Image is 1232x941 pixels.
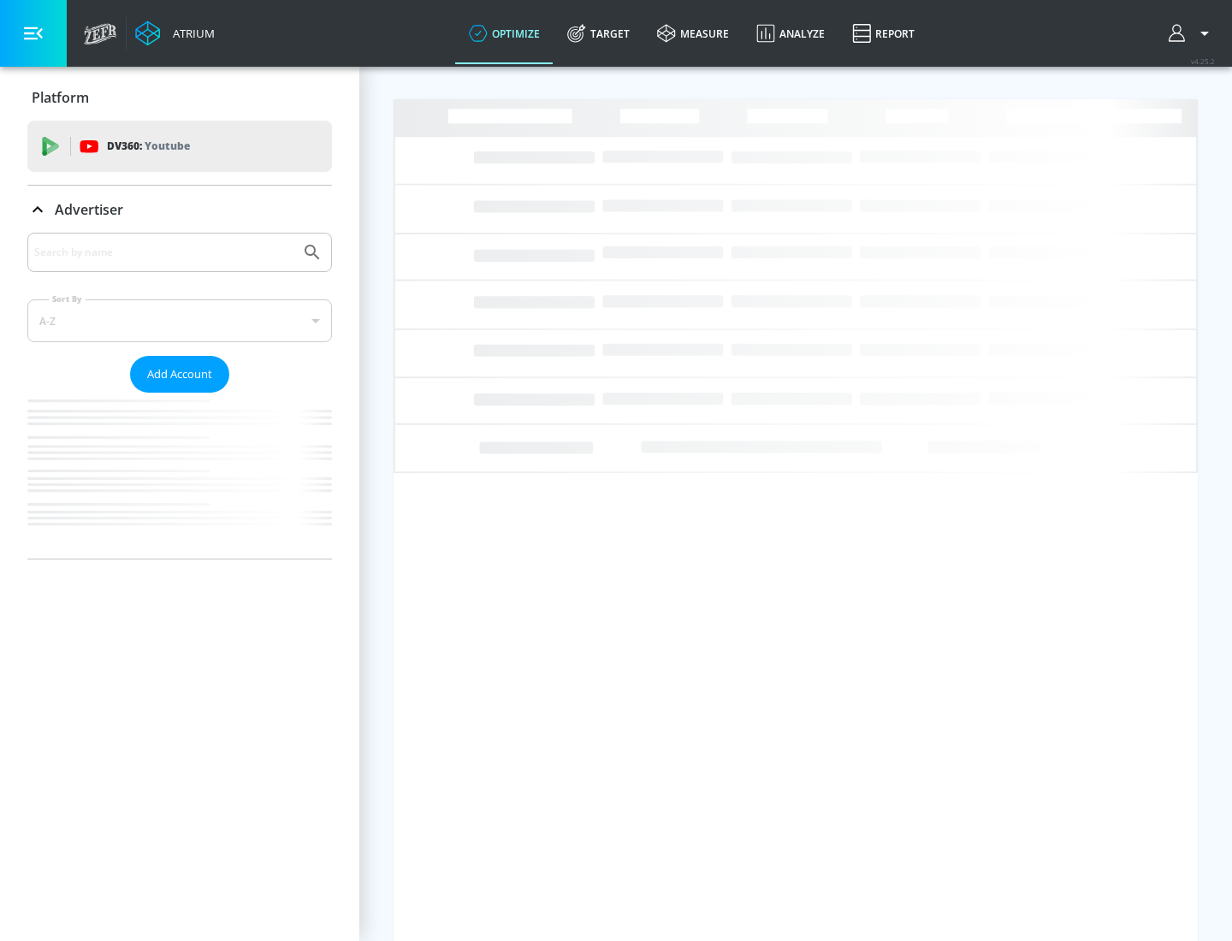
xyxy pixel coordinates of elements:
div: A-Z [27,299,332,342]
a: measure [643,3,743,64]
div: DV360: Youtube [27,121,332,172]
a: Target [554,3,643,64]
a: Atrium [135,21,215,46]
div: Advertiser [27,186,332,234]
p: Advertiser [55,200,123,219]
div: Atrium [166,26,215,41]
a: Analyze [743,3,838,64]
button: Add Account [130,356,229,393]
label: Sort By [49,293,86,305]
input: Search by name [34,241,293,263]
span: Add Account [147,364,212,384]
p: DV360: [107,137,190,156]
p: Youtube [145,137,190,155]
p: Platform [32,88,89,107]
a: Report [838,3,928,64]
span: v 4.25.2 [1191,56,1215,66]
div: Advertiser [27,233,332,559]
div: Platform [27,74,332,121]
a: optimize [455,3,554,64]
nav: list of Advertiser [27,393,332,559]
